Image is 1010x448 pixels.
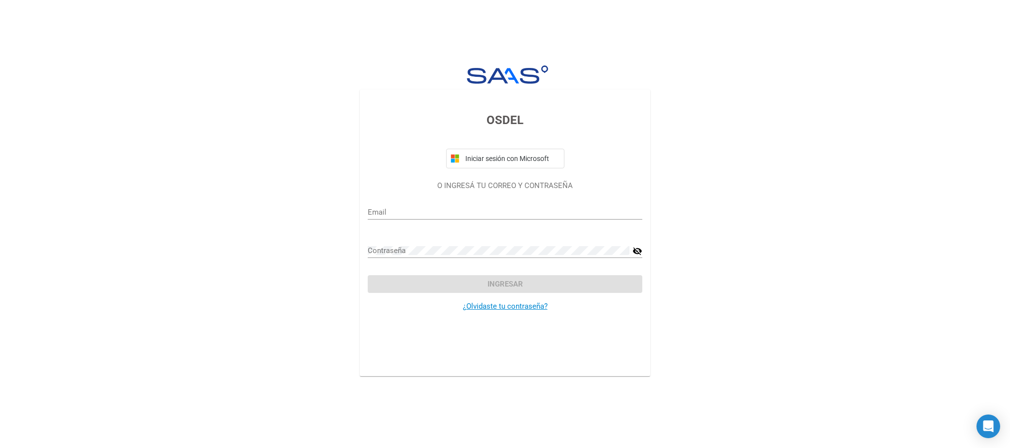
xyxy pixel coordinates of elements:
[976,415,1000,438] div: Open Intercom Messenger
[463,302,548,311] a: ¿Olvidaste tu contraseña?
[368,180,642,192] p: O INGRESÁ TU CORREO Y CONTRASEÑA
[368,275,642,293] button: Ingresar
[632,245,642,257] mat-icon: visibility_off
[463,155,560,162] span: Iniciar sesión con Microsoft
[446,149,564,168] button: Iniciar sesión con Microsoft
[488,280,523,288] span: Ingresar
[368,111,642,129] h3: OSDEL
